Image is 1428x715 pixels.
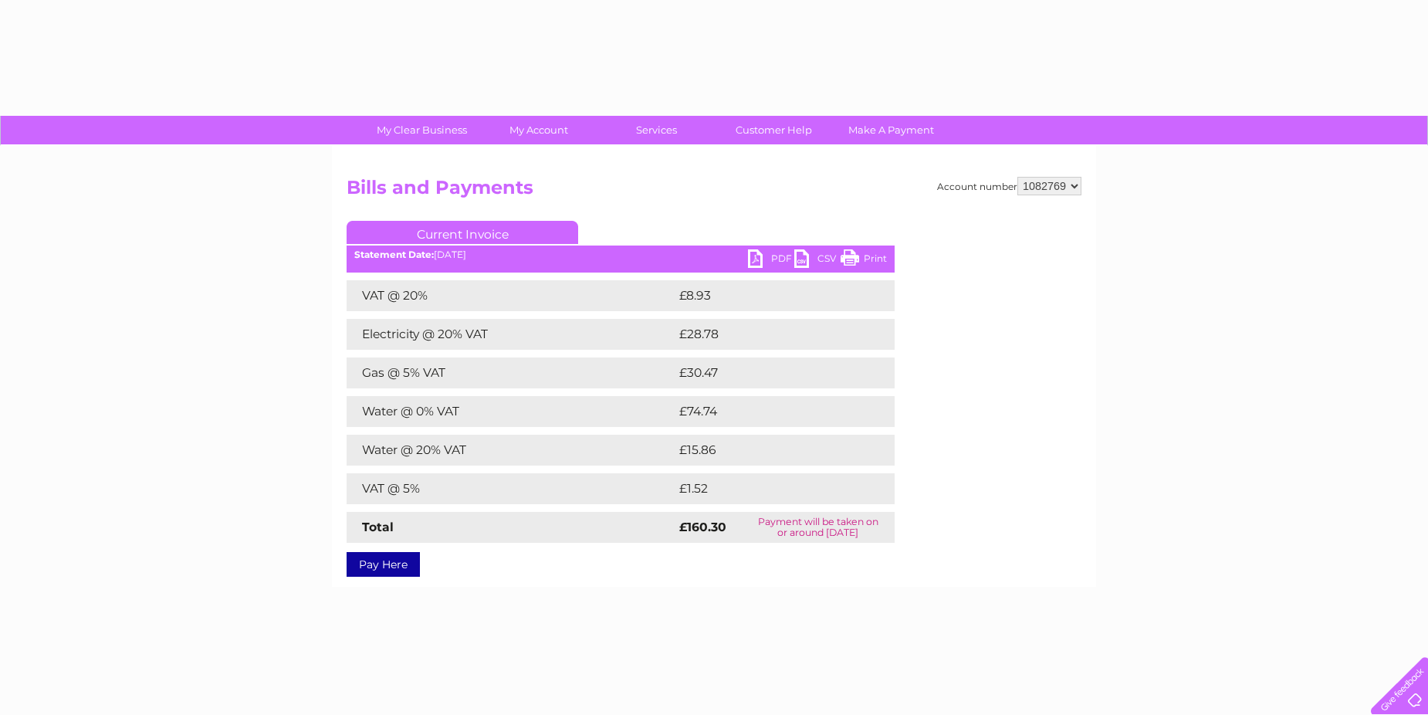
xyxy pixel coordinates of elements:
[347,435,675,466] td: Water @ 20% VAT
[675,396,863,427] td: £74.74
[748,249,794,272] a: PDF
[827,116,955,144] a: Make A Payment
[675,357,863,388] td: £30.47
[679,520,726,534] strong: £160.30
[741,512,895,543] td: Payment will be taken on or around [DATE]
[347,280,675,311] td: VAT @ 20%
[794,249,841,272] a: CSV
[362,520,394,534] strong: Total
[675,473,856,504] td: £1.52
[347,319,675,350] td: Electricity @ 20% VAT
[347,473,675,504] td: VAT @ 5%
[710,116,838,144] a: Customer Help
[475,116,603,144] a: My Account
[347,221,578,244] a: Current Invoice
[675,319,864,350] td: £28.78
[347,177,1081,206] h2: Bills and Payments
[937,177,1081,195] div: Account number
[593,116,720,144] a: Services
[841,249,887,272] a: Print
[347,396,675,427] td: Water @ 0% VAT
[347,249,895,260] div: [DATE]
[358,116,486,144] a: My Clear Business
[347,552,420,577] a: Pay Here
[347,357,675,388] td: Gas @ 5% VAT
[675,280,858,311] td: £8.93
[354,249,434,260] b: Statement Date:
[675,435,862,466] td: £15.86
